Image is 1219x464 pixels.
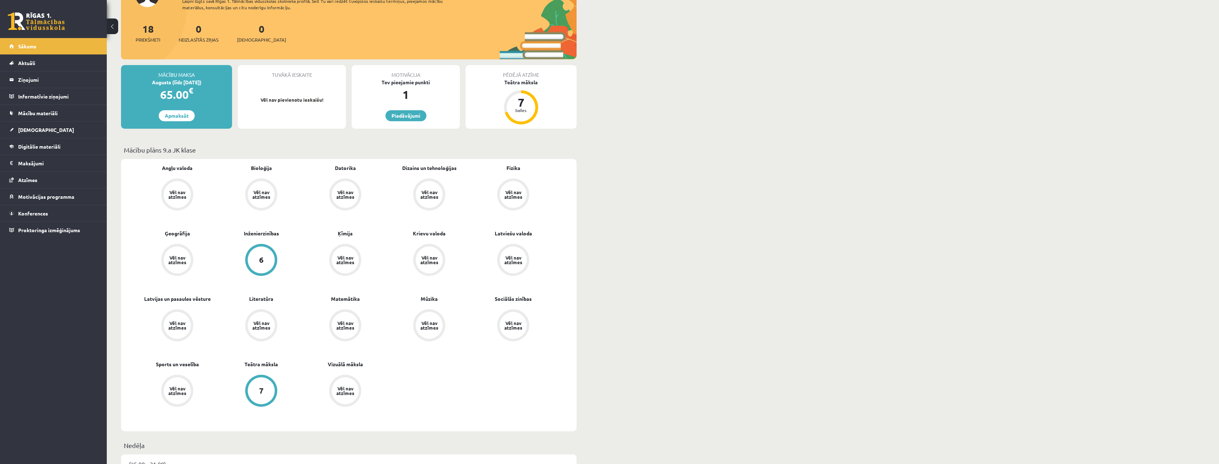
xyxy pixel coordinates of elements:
a: 18Priekšmeti [136,22,160,43]
p: Mācību plāns 9.a JK klase [124,145,574,155]
a: Vēl nav atzīmes [303,309,387,343]
a: Mūzika [421,295,438,303]
a: Teātra māksla [245,361,278,368]
div: 7 [259,387,264,395]
a: Angļu valoda [162,164,193,172]
span: Aktuāli [18,60,35,66]
a: Literatūra [249,295,273,303]
div: Vēl nav atzīmes [419,255,439,265]
a: Vēl nav atzīmes [387,178,471,212]
span: Mācību materiāli [18,110,58,116]
a: Krievu valoda [413,230,446,237]
a: Rīgas 1. Tālmācības vidusskola [8,12,65,30]
span: [DEMOGRAPHIC_DATA] [237,36,286,43]
div: Vēl nav atzīmes [251,321,271,330]
a: 0[DEMOGRAPHIC_DATA] [237,22,286,43]
p: Nedēļa [124,441,574,450]
span: Priekšmeti [136,36,160,43]
a: Apmaksāt [159,110,195,121]
legend: Maksājumi [18,155,98,171]
span: Konferences [18,210,48,217]
legend: Informatīvie ziņojumi [18,88,98,105]
div: Vēl nav atzīmes [167,255,187,265]
div: Vēl nav atzīmes [251,190,271,199]
a: Ģeogrāfija [165,230,190,237]
a: Latviešu valoda [495,230,532,237]
span: € [189,85,193,96]
a: Inženierzinības [244,230,279,237]
a: Datorika [335,164,356,172]
a: Vēl nav atzīmes [303,244,387,277]
a: Ķīmija [338,230,353,237]
a: Dizains un tehnoloģijas [402,164,457,172]
div: Motivācija [352,65,460,79]
div: Vēl nav atzīmes [503,321,523,330]
div: Tev pieejamie punkti [352,79,460,86]
div: Pēdējā atzīme [466,65,577,79]
a: Vēl nav atzīmes [387,309,471,343]
a: Latvijas un pasaules vēsture [144,295,211,303]
span: Atzīmes [18,177,37,183]
span: Sākums [18,43,36,49]
div: Mācību maksa [121,65,232,79]
a: [DEMOGRAPHIC_DATA] [9,122,98,138]
div: Vēl nav atzīmes [503,190,523,199]
a: Fizika [506,164,520,172]
div: Vēl nav atzīmes [503,255,523,265]
div: Vēl nav atzīmes [335,190,355,199]
a: Vēl nav atzīmes [219,178,303,212]
a: Vēl nav atzīmes [471,309,555,343]
a: Matemātika [331,295,360,303]
a: Vēl nav atzīmes [219,309,303,343]
a: Maksājumi [9,155,98,171]
div: 7 [510,97,532,108]
div: Vēl nav atzīmes [167,386,187,395]
span: Motivācijas programma [18,193,74,200]
a: Atzīmes [9,172,98,188]
a: Sākums [9,38,98,54]
div: Teātra māksla [466,79,577,86]
a: Vēl nav atzīmes [303,178,387,212]
a: Konferences [9,205,98,222]
span: Digitālie materiāli [18,143,61,150]
a: Bioloģija [251,164,272,172]
div: Vēl nav atzīmes [335,321,355,330]
div: Vēl nav atzīmes [419,321,439,330]
a: Vizuālā māksla [328,361,363,368]
a: Mācību materiāli [9,105,98,121]
div: 65.00 [121,86,232,103]
a: Vēl nav atzīmes [471,178,555,212]
div: Vēl nav atzīmes [335,386,355,395]
div: Vēl nav atzīmes [335,255,355,265]
div: 1 [352,86,460,103]
a: Vēl nav atzīmes [135,309,219,343]
div: 6 [259,256,264,264]
a: Vēl nav atzīmes [135,244,219,277]
a: Digitālie materiāli [9,138,98,155]
div: Vēl nav atzīmes [419,190,439,199]
span: Proktoringa izmēģinājums [18,227,80,233]
div: Augusts (līdz [DATE]) [121,79,232,86]
a: Teātra māksla 7 balles [466,79,577,126]
a: Vēl nav atzīmes [471,244,555,277]
legend: Ziņojumi [18,71,98,88]
a: Vēl nav atzīmes [135,178,219,212]
a: Vēl nav atzīmes [135,375,219,408]
a: Ziņojumi [9,71,98,88]
a: Aktuāli [9,55,98,71]
div: balles [510,108,532,112]
a: 7 [219,375,303,408]
a: Proktoringa izmēģinājums [9,222,98,238]
a: Informatīvie ziņojumi [9,88,98,105]
a: Sports un veselība [156,361,199,368]
a: 6 [219,244,303,277]
span: [DEMOGRAPHIC_DATA] [18,127,74,133]
a: Piedāvājumi [385,110,426,121]
span: Neizlasītās ziņas [179,36,219,43]
a: Vēl nav atzīmes [387,244,471,277]
a: Motivācijas programma [9,188,98,205]
a: Vēl nav atzīmes [303,375,387,408]
div: Vēl nav atzīmes [167,190,187,199]
div: Vēl nav atzīmes [167,321,187,330]
div: Tuvākā ieskaite [238,65,346,79]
